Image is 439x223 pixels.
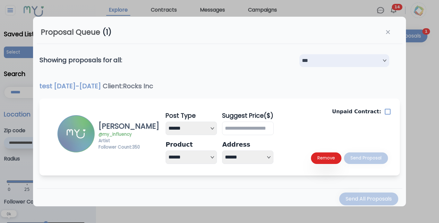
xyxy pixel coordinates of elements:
div: Send Proposal [350,155,382,161]
h3: Follower Count: 350 [99,144,159,150]
h2: Proposal Queue [41,27,100,37]
button: Send Proposal [344,152,388,164]
div: Remove [317,155,335,161]
h4: Post Type [166,111,217,120]
h2: Showing proposals for [39,53,122,67]
h3: [PERSON_NAME] [99,121,159,131]
span: Client: Rocks Inc [103,81,153,90]
h3: Artist [99,138,159,144]
div: all : [113,57,122,63]
a: @my_influency [99,131,132,137]
button: Send All Proposals [339,193,398,205]
span: (1) [103,27,112,37]
div: Address [222,140,273,149]
img: Profile [58,116,94,152]
p: Unpaid Contract: [332,108,381,116]
button: Remove [311,152,341,164]
div: Send All Proposals [346,195,392,203]
h2: test [DATE] - [DATE] [39,81,400,91]
div: Product [166,140,217,149]
h4: Suggest Price($) [222,111,273,120]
